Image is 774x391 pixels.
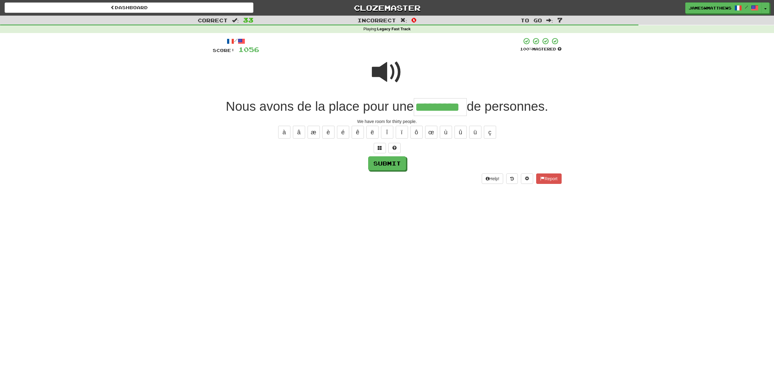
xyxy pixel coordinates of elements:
[381,126,393,139] button: î
[536,173,561,184] button: Report
[366,126,379,139] button: ë
[410,126,423,139] button: ô
[440,126,452,139] button: ù
[232,18,239,23] span: :
[467,99,548,114] span: de personnes.
[278,126,290,139] button: à
[520,47,562,52] div: Mastered
[521,17,542,23] span: To go
[293,126,305,139] button: â
[506,173,518,184] button: Round history (alt+y)
[357,17,396,23] span: Incorrect
[546,18,553,23] span: :
[400,18,407,23] span: :
[520,47,532,51] span: 100 %
[454,126,467,139] button: û
[198,17,228,23] span: Correct
[557,16,563,24] span: 7
[689,5,731,11] span: JamesWMatthews
[308,126,320,139] button: æ
[226,99,414,114] span: Nous avons de la place pour une
[377,27,410,31] strong: Legacy Fast Track
[322,126,335,139] button: è
[469,126,481,139] button: ü
[368,156,406,170] button: Submit
[238,46,259,53] span: 1056
[482,173,503,184] button: Help!
[374,143,386,153] button: Switch sentence to multiple choice alt+p
[337,126,349,139] button: é
[745,5,748,9] span: /
[5,2,253,13] a: Dashboard
[388,143,401,153] button: Single letter hint - you only get 1 per sentence and score half the points! alt+h
[411,16,417,24] span: 0
[484,126,496,139] button: ç
[685,2,762,13] a: JamesWMatthews /
[352,126,364,139] button: ê
[425,126,437,139] button: œ
[263,2,511,13] a: Clozemaster
[213,37,259,45] div: /
[396,126,408,139] button: ï
[213,48,235,53] span: Score:
[243,16,253,24] span: 33
[213,118,562,125] div: We have room for thirty people.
